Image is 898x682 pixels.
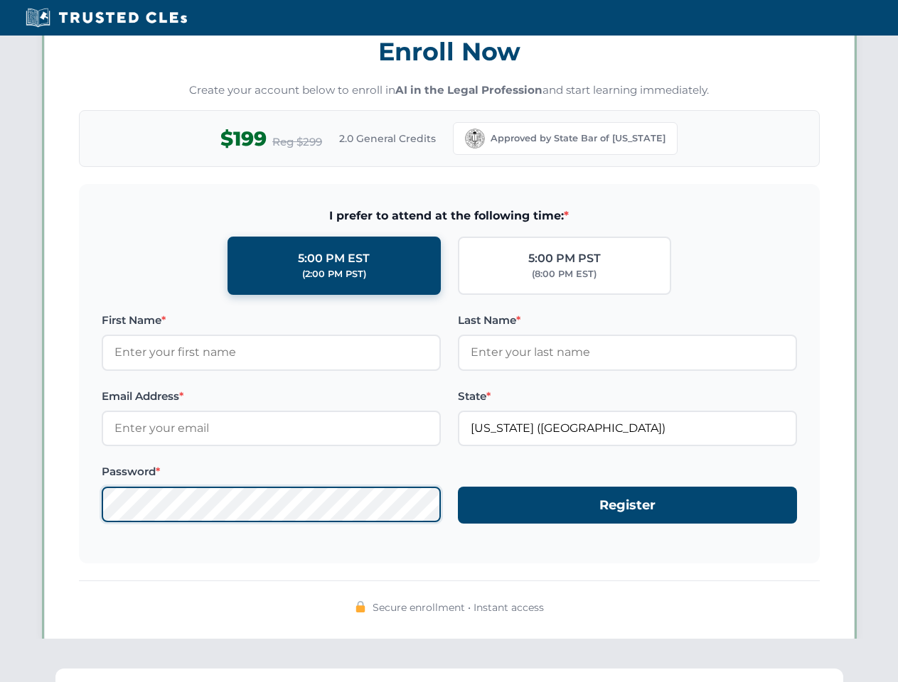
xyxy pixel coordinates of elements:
img: California Bar [465,129,485,148]
span: I prefer to attend at the following time: [102,207,797,225]
p: Create your account below to enroll in and start learning immediately. [79,82,820,99]
div: (8:00 PM EST) [532,267,597,281]
strong: AI in the Legal Profession [395,83,542,97]
span: Reg $299 [272,134,322,151]
label: State [458,388,797,405]
span: 2.0 General Credits [339,131,436,146]
input: Enter your last name [458,335,797,370]
span: Secure enrollment • Instant access [373,600,544,615]
h3: Enroll Now [79,29,820,74]
label: Password [102,463,441,480]
label: Email Address [102,388,441,405]
span: Approved by State Bar of [US_STATE] [491,131,666,146]
img: Trusted CLEs [21,7,191,28]
div: 5:00 PM PST [528,249,601,268]
img: 🔒 [355,601,366,612]
div: (2:00 PM PST) [302,267,366,281]
button: Register [458,487,797,524]
input: Enter your first name [102,335,441,370]
input: Enter your email [102,411,441,446]
div: 5:00 PM EST [298,249,370,268]
label: Last Name [458,312,797,329]
label: First Name [102,312,441,329]
span: $199 [220,123,267,155]
input: California (CA) [458,411,797,446]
